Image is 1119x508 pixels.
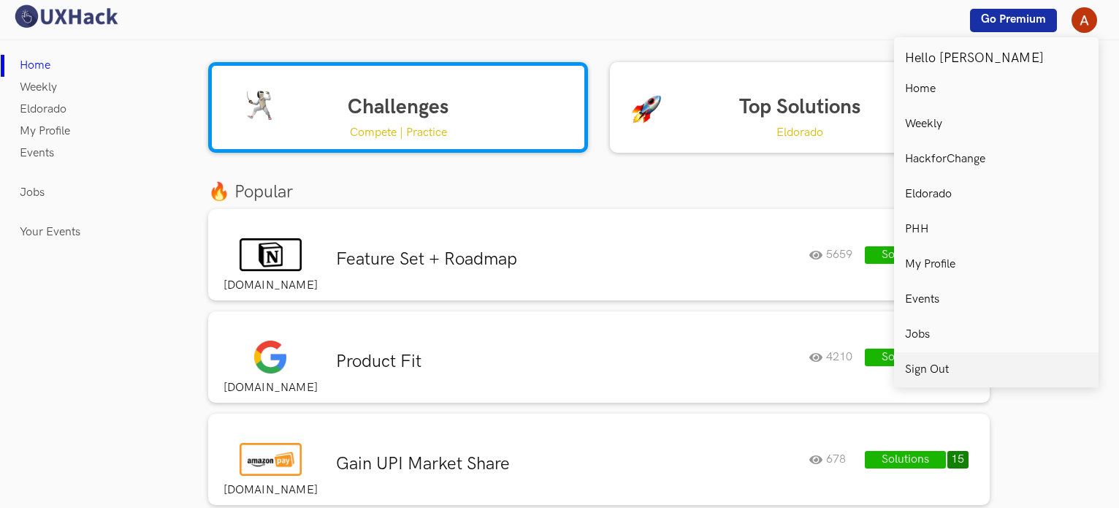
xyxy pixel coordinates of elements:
a: Weekly [20,77,57,99]
p: Sign Out [905,363,949,376]
button: Solutions [865,349,945,366]
a: Challenges [208,62,588,153]
a: Jobs [894,317,1099,352]
p: Home [905,83,936,96]
a: Eldorado [894,177,1099,212]
div: 5659 [809,246,863,264]
img: sword [245,91,274,120]
p: Jobs [905,328,930,341]
p: HackforChange [905,153,985,166]
h3: Feature Set + Roadmap [336,249,798,270]
a: Weekly [894,107,1099,142]
button: Solutions [865,451,945,469]
a: Events [894,282,1099,317]
img: Your profile pic [1072,7,1097,33]
p: PHH [905,223,928,236]
button: 15 [947,451,969,469]
p: Weekly [905,118,942,131]
a: Go Premium [970,9,1057,32]
div: 4210 [809,349,863,366]
img: Amazon_Pay_logo_0709211000 [240,443,301,476]
a: Home [20,55,50,77]
h3: Gain UPI Market Share [336,453,798,475]
label: [DOMAIN_NAME] [215,278,325,293]
a: Events [20,143,54,164]
a: Jobs [20,182,45,204]
a: HackforChange [894,142,1099,177]
a: [DOMAIN_NAME]Feature Set + Roadmap5659Solutions5 [208,209,990,311]
p: Eldorado [776,124,823,142]
a: Top Solutions [610,62,990,153]
a: My Profile [894,247,1099,282]
a: Sign Out [894,352,1099,387]
p: Eldorado [905,188,952,201]
img: UXHack logo [11,4,121,29]
img: Google_logo_0208241137 [254,341,286,374]
a: Eldorado [20,99,66,121]
label: [DOMAIN_NAME] [215,483,325,498]
a: [DOMAIN_NAME]Product Fit4210Solutions21 [208,311,990,414]
p: My Profile [905,258,955,271]
img: rocket [632,94,661,124]
span: Go Premium [981,12,1046,26]
span: Hello [PERSON_NAME] [905,50,1044,66]
a: PHH [894,212,1099,247]
a: Home [894,72,1099,107]
label: [DOMAIN_NAME] [215,381,325,395]
h3: Product Fit [336,351,798,373]
div: 678 [809,451,863,469]
a: Your Events [20,221,80,243]
a: My Profile [20,121,70,143]
div: 🔥 Popular [197,179,1001,205]
button: Solutions [865,246,945,264]
img: Notion_logo_0709210959 [240,238,301,271]
p: Events [905,293,939,306]
p: Compete | Practice [350,124,447,142]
